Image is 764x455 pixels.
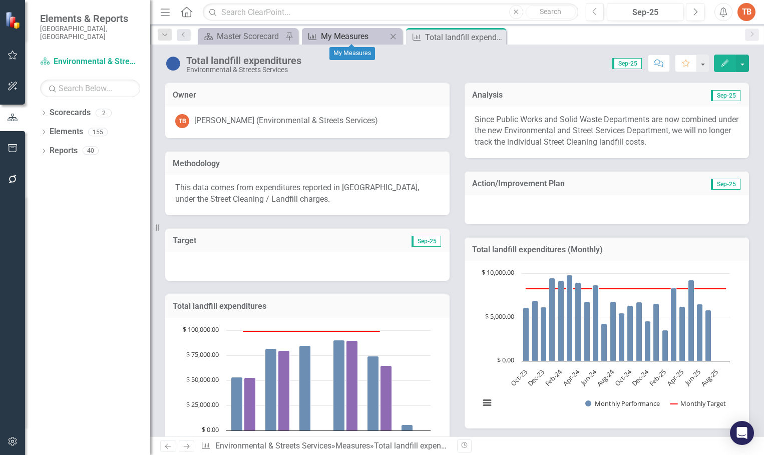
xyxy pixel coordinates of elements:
text: $ 75,000.00 [186,350,219,359]
path: Jun-25, 6,462.39. Monthly Performance. [697,304,703,361]
text: Aug-24 [595,367,616,388]
span: Sep-25 [711,179,740,190]
div: 155 [88,128,108,136]
text: Feb-24 [543,367,564,388]
path: Dec-23, 6,139.08. Monthly Performance. [541,307,547,361]
g: Total/YTD, series 1 of 3. Bar series with 6 bars. [231,340,413,431]
text: Jun-25 [682,367,702,387]
text: Oct-23 [509,367,529,387]
path: Oct-24, 6,292.11. Monthly Performance. [627,306,633,361]
path: Nov-23, 6,872.04. Monthly Performance. [532,301,538,361]
path: Mar-24, 9,825.57. Monthly Performance. [567,275,573,361]
path: Oct-23, 6,092.49. Monthly Performance. [523,308,529,361]
button: View chart menu, Chart [480,396,494,410]
img: Target Pending [165,56,181,72]
path: FY 2022, 81,856.79. Total/YTD. [265,349,277,431]
text: Apr-24 [561,367,581,388]
text: $ 0.00 [202,425,219,434]
div: Environmental & Streets Services [186,66,301,74]
g: Target, series 2 of 3. Line with 6 data points. [242,329,382,333]
div: My Measures [329,47,375,60]
path: FY 2023, 84,941.66. Total/YTD. [299,346,311,431]
div: Open Intercom Messenger [730,421,754,445]
path: Apr-24, 8,936.74. Monthly Performance. [575,283,581,361]
div: Total landfill expenditures [374,441,465,450]
a: Reports [50,145,78,157]
button: Show Monthly Performance [585,399,660,408]
div: Total landfill expenditures [186,55,301,66]
path: FY 2024, 90,213.7. Total/YTD. [333,340,345,431]
text: Aug-25 [699,367,720,388]
path: May-24, 6,761.7. Monthly Performance. [584,302,590,361]
path: FY 2024, 90,000. Estimate. [346,341,358,431]
path: FY 2025 , 74,392.39. Total/YTD. [367,356,379,431]
path: FY 2021, 53,000. Estimate. [244,378,256,431]
h3: Owner [173,91,442,100]
text: Feb-25 [647,367,668,388]
h3: Analysis [472,91,607,100]
g: Monthly Performance, series 1 of 2. Bar series with 24 bars. [523,273,726,361]
a: Scorecards [50,107,91,119]
g: Monthly Target, series 2 of 2. Line with 24 data points. [524,287,728,291]
div: My Measures [321,30,387,43]
text: Oct-24 [613,367,633,388]
div: Chart. Highcharts interactive chart. [475,268,739,418]
path: Apr-25, 6,218.94. Monthly Performance. [679,307,685,361]
button: TB [737,3,755,21]
div: » » [201,440,450,452]
path: FY 2021, 53,342.68. Total/YTD. [231,377,243,431]
h3: Total landfill expenditures [173,302,442,311]
span: Search [540,8,561,16]
text: $ 5,000.00 [485,312,514,321]
text: Dec-23 [526,367,546,388]
input: Search ClearPoint... [203,4,578,21]
a: Measures [335,441,370,450]
div: [PERSON_NAME] (Environmental & Streets Services) [194,115,378,127]
path: FY 2025 , 65,000. Estimate. [380,366,392,431]
h3: Methodology [173,159,442,168]
div: Sep-25 [610,7,680,19]
span: Sep-25 [412,236,441,247]
h3: Target [173,236,290,245]
input: Search Below... [40,80,140,97]
path: Jun-24, 8,666.55. Monthly Performance. [593,285,599,361]
a: Environmental & Streets Services [215,441,331,450]
g: Estimate, series 3 of 3. Bar series with 6 bars. [244,330,415,431]
span: Elements & Reports [40,13,140,25]
div: Master Scorecard [217,30,283,43]
button: Show Monthly Target [670,399,726,408]
path: FY 2026, 5,784.63. Total/YTD. [402,425,413,431]
path: Jan-25, 6,570.64. Monthly Performance. [653,304,659,361]
path: Mar-25, 8,328.21. Monthly Performance. [671,288,677,361]
a: My Measures [304,30,387,43]
text: $ 10,000.00 [482,268,514,277]
path: Dec-24, 4,529.46. Monthly Performance. [645,321,651,361]
a: Master Scorecard [200,30,283,43]
button: Sep-25 [607,3,683,21]
svg: Interactive chart [475,268,735,418]
div: 2 [96,109,112,117]
text: $ 0.00 [497,355,514,364]
h3: Total landfill expenditures (Monthly) [472,245,741,254]
path: Sep-24, 5,462.61. Monthly Performance. [619,313,625,361]
text: $ 50,000.00 [186,375,219,384]
path: Feb-25, 3,530.43. Monthly Performance. [662,330,668,361]
text: Jun-24 [578,367,599,388]
div: Total landfill expenditures [425,31,504,44]
path: FY 2022, 80,000. Estimate. [278,351,290,431]
img: ClearPoint Strategy [5,11,23,29]
text: $ 25,000.00 [186,400,219,409]
span: Sep-25 [711,90,740,101]
div: TB [175,114,189,128]
path: May-25, 9,241.41. Monthly Performance. [688,280,694,361]
path: Nov-24, 6,729.15. Monthly Performance. [636,302,642,361]
path: Jul-25, 5,784.63. Monthly Performance. [705,310,711,361]
text: Apr-25 [665,367,685,387]
span: Sep-25 [612,58,642,69]
p: This data comes from expenditures reported in [GEOGRAPHIC_DATA], under the Street Cleaning / Land... [175,182,440,205]
h3: Action/Improvement Plan [472,179,675,188]
small: [GEOGRAPHIC_DATA], [GEOGRAPHIC_DATA] [40,25,140,41]
text: Dec-24 [630,367,651,388]
path: Aug-24, 6,753.39. Monthly Performance. [610,302,616,361]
